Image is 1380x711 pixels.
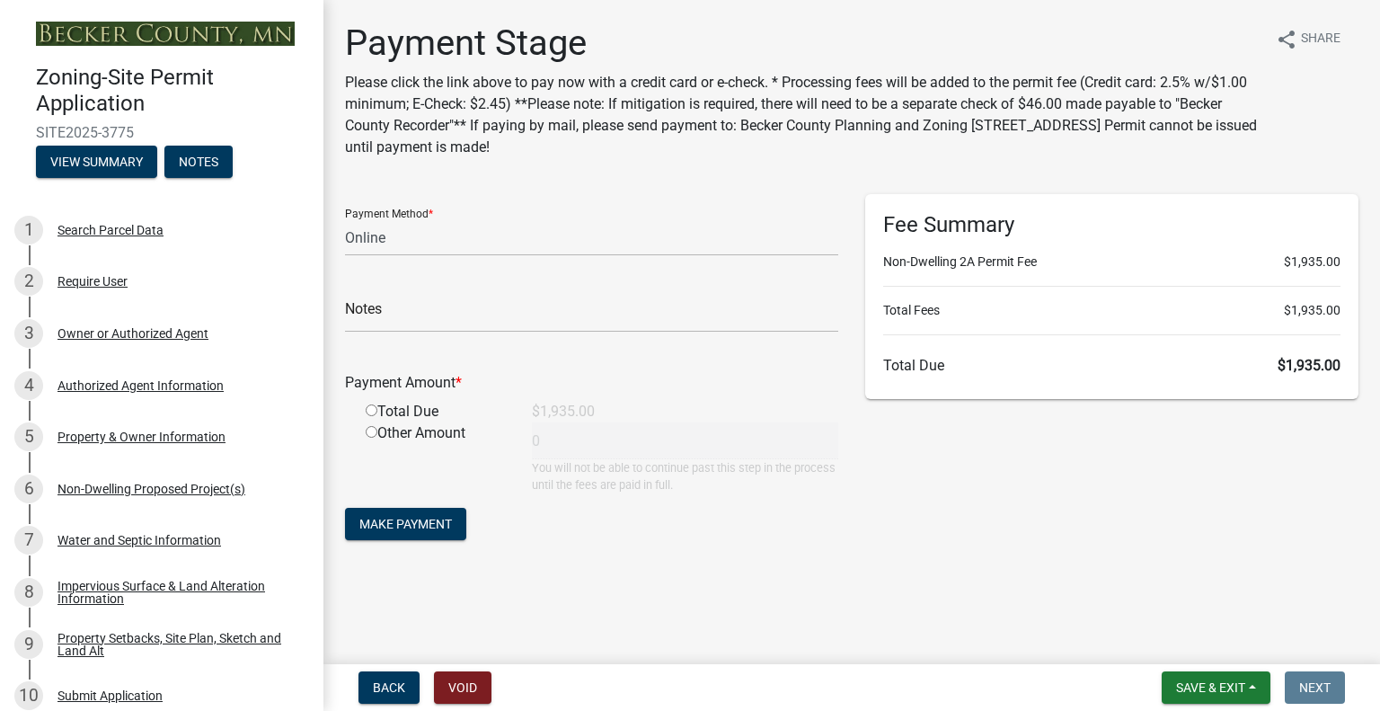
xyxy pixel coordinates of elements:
[57,379,224,392] div: Authorized Agent Information
[373,680,405,695] span: Back
[57,483,245,495] div: Non-Dwelling Proposed Project(s)
[36,65,309,117] h4: Zoning-Site Permit Application
[1301,29,1340,50] span: Share
[1284,253,1340,271] span: $1,935.00
[57,327,208,340] div: Owner or Authorized Agent
[14,526,43,555] div: 7
[883,357,1340,374] h6: Total Due
[14,371,43,400] div: 4
[14,319,43,348] div: 3
[164,146,233,178] button: Notes
[352,422,518,493] div: Other Amount
[14,630,43,659] div: 9
[358,671,420,704] button: Back
[57,224,164,236] div: Search Parcel Data
[1176,680,1245,695] span: Save & Exit
[1162,671,1270,704] button: Save & Exit
[36,146,157,178] button: View Summary
[332,372,852,394] div: Payment Amount
[345,72,1261,158] p: Please click the link above to pay now with a credit card or e-check. * Processing fees will be a...
[434,671,491,704] button: Void
[57,275,128,288] div: Require User
[1299,680,1331,695] span: Next
[57,689,163,702] div: Submit Application
[57,534,221,547] div: Water and Septic Information
[57,632,295,657] div: Property Setbacks, Site Plan, Sketch and Land Alt
[883,301,1340,320] li: Total Fees
[1261,22,1355,57] button: shareShare
[14,267,43,296] div: 2
[359,517,452,531] span: Make Payment
[57,580,295,605] div: Impervious Surface & Land Alteration Information
[36,22,295,46] img: Becker County, Minnesota
[164,156,233,170] wm-modal-confirm: Notes
[36,156,157,170] wm-modal-confirm: Summary
[1276,29,1297,50] i: share
[345,22,1261,65] h1: Payment Stage
[14,216,43,244] div: 1
[36,124,287,141] span: SITE2025-3775
[1285,671,1345,704] button: Next
[1284,301,1340,320] span: $1,935.00
[345,508,466,540] button: Make Payment
[883,212,1340,238] h6: Fee Summary
[14,475,43,503] div: 6
[14,681,43,710] div: 10
[1278,357,1340,374] span: $1,935.00
[883,253,1340,271] li: Non-Dwelling 2A Permit Fee
[57,431,226,443] div: Property & Owner Information
[14,578,43,607] div: 8
[352,401,518,422] div: Total Due
[14,422,43,451] div: 5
